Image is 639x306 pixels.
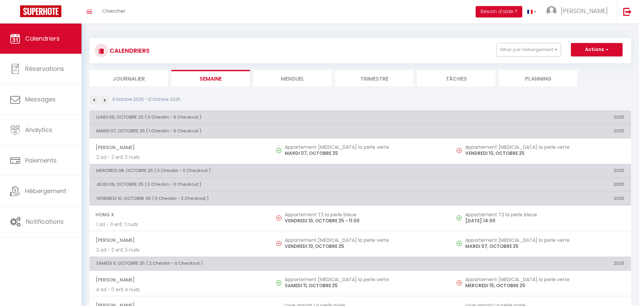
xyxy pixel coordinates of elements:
[26,217,64,226] span: Notifications
[96,208,263,221] span: Hong X
[90,164,450,177] th: MERCREDI 08, OCTOBRE 25 ( 0 Checkin - 0 Checkout )
[450,178,631,191] th: 2025
[285,150,444,157] p: MARDI 07, OCTOBRE 25
[112,96,180,103] p: 6 Octobre 2025 - 12 Octobre 2025
[457,215,462,221] img: NO IMAGE
[96,234,263,247] span: [PERSON_NAME]
[465,282,624,289] p: MERCREDI 15, OCTOBRE 25
[90,192,450,205] th: VENDREDI 10, OCTOBRE 25 ( 0 Checkin - 2 Checkout )
[465,277,624,282] h5: Appartement [MEDICAL_DATA] la perle verte
[496,43,561,56] button: Filtrer par hébergement
[285,144,444,150] h5: Appartement [MEDICAL_DATA] la perle verte
[102,7,125,14] span: Chercher
[465,212,624,217] h5: Appartement T2 la perle bleue
[285,282,444,289] p: SAMEDI 11, OCTOBRE 25
[96,141,263,154] span: [PERSON_NAME]
[25,126,52,134] span: Analytics
[623,7,632,16] img: logout
[253,70,332,86] li: Mensuel
[285,277,444,282] h5: Appartement [MEDICAL_DATA] la perle verte
[90,178,450,191] th: JEUDI 09, OCTOBRE 25 ( 0 Checkin - 0 Checkout )
[285,243,444,250] p: VENDREDI 10, OCTOBRE 25
[90,125,450,138] th: MARDI 07, OCTOBRE 25 ( 1 Checkin - 0 Checkout )
[285,212,444,217] h5: Appartement T2 la perle bleue
[457,148,462,153] img: NO IMAGE
[465,243,624,250] p: MARDI 07, OCTOBRE 25
[25,64,64,73] span: Réservations
[450,111,631,124] th: 2025
[96,273,263,286] span: [PERSON_NAME]
[96,286,263,293] p: 4 ad - 0 enf, 4 nuits
[90,70,168,86] li: Journalier
[450,164,631,177] th: 2025
[20,5,61,17] img: Super Booking
[499,70,577,86] li: Planning
[450,257,631,270] th: 2025
[546,6,556,16] img: ...
[285,217,444,224] p: VENDREDI 10, OCTOBRE 25 - 11:00
[171,70,250,86] li: Semaine
[25,34,60,43] span: Calendriers
[335,70,414,86] li: Trimestre
[457,241,462,246] img: NO IMAGE
[476,6,522,17] button: Besoin d'aide ?
[465,237,624,243] h5: Appartement [MEDICAL_DATA] la perle verte
[25,156,57,165] span: Paiements
[25,95,56,103] span: Messages
[285,237,444,243] h5: Appartement [MEDICAL_DATA] la perle verte
[90,111,450,124] th: LUNDI 06, OCTOBRE 25 ( 0 Checkin - 0 Checkout )
[276,215,281,221] img: NO IMAGE
[417,70,495,86] li: Tâches
[571,43,623,56] button: Actions
[96,154,263,161] p: 2 ad - 2 enf, 3 nuits
[450,192,631,205] th: 2025
[96,221,263,228] p: 1 ad - 0 enf, 7 nuits
[450,125,631,138] th: 2025
[108,43,150,58] h3: CALENDRIERS
[90,257,450,270] th: SAMEDI 11, OCTOBRE 25 ( 2 Checkin - 0 Checkout )
[96,247,263,254] p: 2 ad - 2 enf, 3 nuits
[561,7,608,15] span: [PERSON_NAME]
[457,280,462,286] img: NO IMAGE
[25,187,66,195] span: Hébergement
[465,217,624,224] p: [DATE] 14:00
[465,144,624,150] h5: Appartement [MEDICAL_DATA] la perle verte
[276,241,281,246] img: NO IMAGE
[465,150,624,157] p: VENDREDI 10, OCTOBRE 25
